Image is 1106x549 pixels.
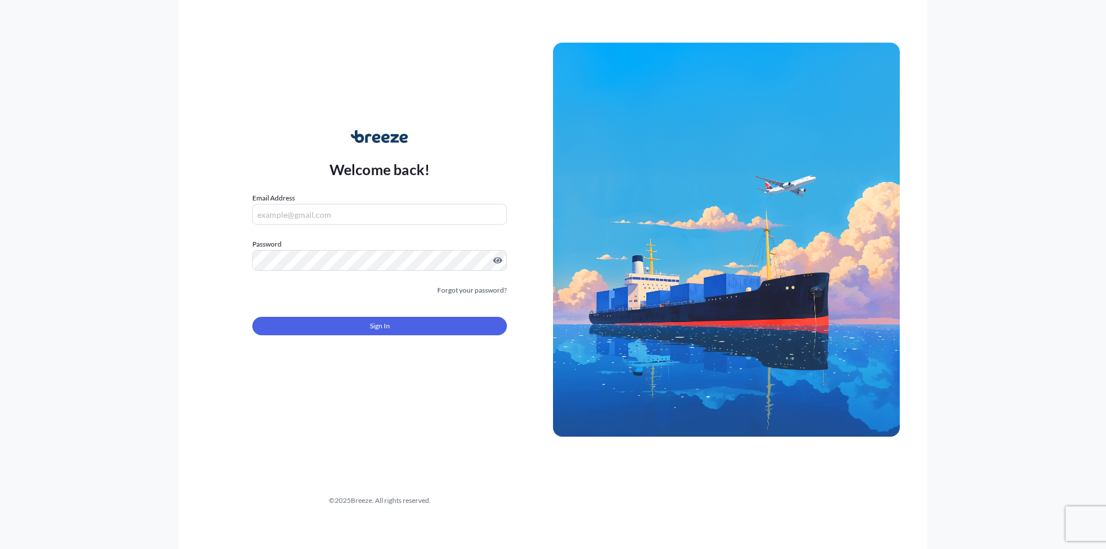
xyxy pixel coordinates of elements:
label: Password [252,238,507,250]
div: © 2025 Breeze. All rights reserved. [206,495,553,506]
span: Sign In [370,320,390,332]
button: Show password [493,256,502,265]
a: Forgot your password? [437,285,507,296]
label: Email Address [252,192,295,204]
img: Ship illustration [553,43,900,437]
input: example@gmail.com [252,204,507,225]
button: Sign In [252,317,507,335]
p: Welcome back! [329,160,430,179]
